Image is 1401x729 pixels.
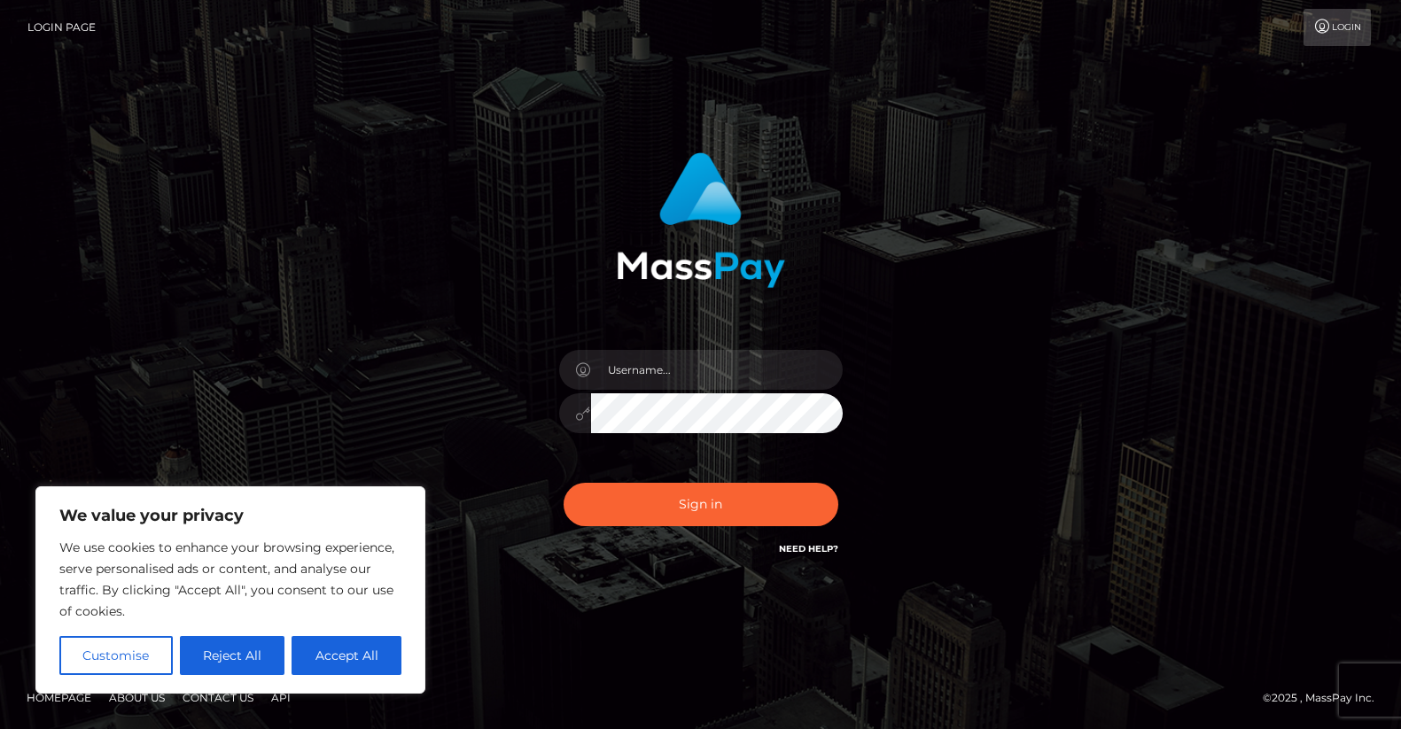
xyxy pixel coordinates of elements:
[59,636,173,675] button: Customise
[1304,9,1371,46] a: Login
[779,543,838,555] a: Need Help?
[264,684,298,711] a: API
[591,350,843,390] input: Username...
[19,684,98,711] a: Homepage
[27,9,96,46] a: Login Page
[59,537,401,622] p: We use cookies to enhance your browsing experience, serve personalised ads or content, and analys...
[59,505,401,526] p: We value your privacy
[1263,688,1388,708] div: © 2025 , MassPay Inc.
[292,636,401,675] button: Accept All
[564,483,838,526] button: Sign in
[175,684,261,711] a: Contact Us
[102,684,172,711] a: About Us
[35,486,425,694] div: We value your privacy
[180,636,285,675] button: Reject All
[617,152,785,288] img: MassPay Login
